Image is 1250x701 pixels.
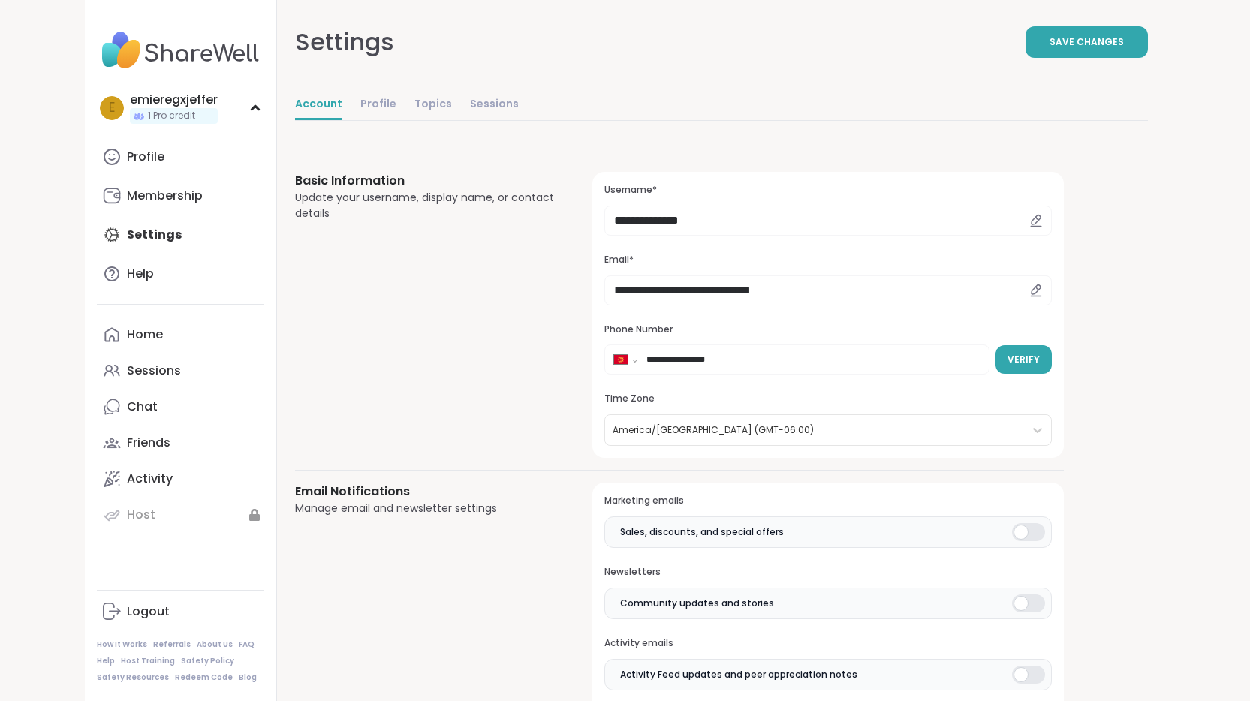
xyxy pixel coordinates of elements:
a: Redeem Code [175,672,233,683]
div: Sessions [127,363,181,379]
div: Friends [127,435,170,451]
a: Logout [97,594,264,630]
a: Host [97,497,264,533]
div: Profile [127,149,164,165]
a: Account [295,90,342,120]
h3: Activity emails [604,637,1051,650]
span: Verify [1008,353,1040,366]
a: FAQ [239,639,255,650]
a: Membership [97,178,264,214]
a: Profile [360,90,396,120]
h3: Phone Number [604,323,1051,336]
a: Host Training [121,656,175,666]
h3: Marketing emails [604,495,1051,507]
span: Sales, discounts, and special offers [620,525,784,539]
div: Update your username, display name, or contact details [295,190,557,221]
div: Logout [127,603,170,620]
div: Activity [127,471,173,487]
h3: Newsletters [604,566,1051,579]
div: Membership [127,188,203,204]
span: 1 Pro credit [148,110,195,122]
div: emieregxjeffer [130,92,218,108]
div: Settings [295,24,394,60]
a: About Us [197,639,233,650]
span: Activity Feed updates and peer appreciation notes [620,668,857,681]
button: Save Changes [1026,26,1148,58]
a: Topics [414,90,452,120]
a: How It Works [97,639,147,650]
a: Sessions [470,90,519,120]
a: Sessions [97,353,264,389]
div: Manage email and newsletter settings [295,501,557,516]
span: Community updates and stories [620,597,774,610]
a: Activity [97,461,264,497]
div: Help [127,266,154,282]
a: Friends [97,425,264,461]
span: Save Changes [1050,35,1124,49]
a: Safety Policy [181,656,234,666]
h3: Email* [604,254,1051,266]
a: Referrals [153,639,191,650]
h3: Basic Information [295,172,557,190]
a: Safety Resources [97,672,169,683]
a: Home [97,317,264,353]
a: Help [97,656,115,666]
button: Verify [995,345,1052,374]
a: Blog [239,672,257,683]
div: Host [127,507,155,523]
h3: Time Zone [604,393,1051,405]
a: Chat [97,389,264,425]
h3: Email Notifications [295,483,557,501]
img: ShareWell Nav Logo [97,24,264,77]
span: e [109,98,115,118]
h3: Username* [604,184,1051,197]
div: Chat [127,399,158,415]
a: Help [97,256,264,292]
div: Home [127,326,163,343]
a: Profile [97,139,264,175]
